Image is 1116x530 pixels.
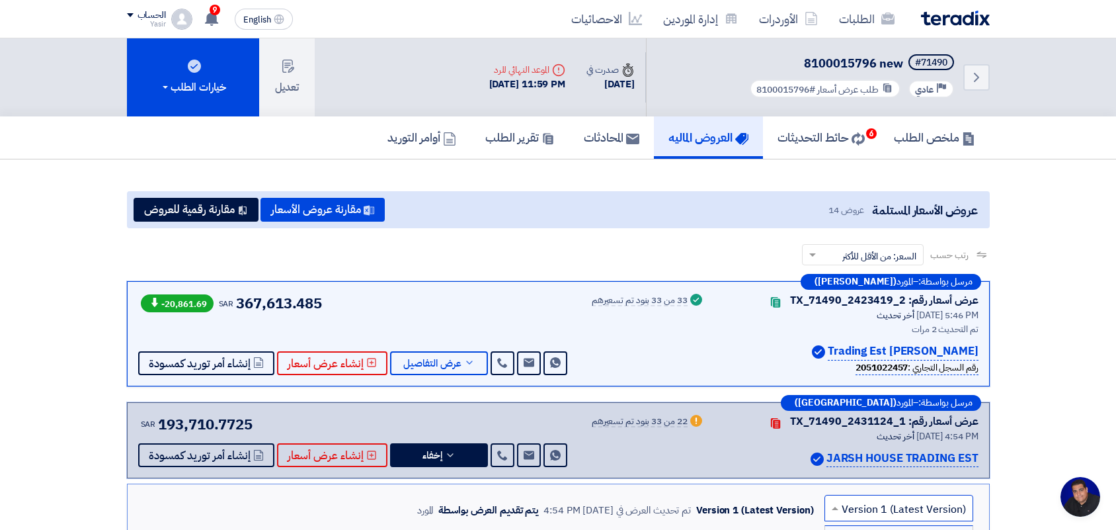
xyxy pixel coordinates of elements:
div: يتم تقديم العرض بواسطة [438,503,538,518]
h5: المحادثات [584,130,639,145]
span: 193,710.7725 [158,414,253,435]
div: عرض أسعار رقم: TX_71490_2431124_1 [790,414,978,429]
a: ملخص الطلب [879,116,990,159]
button: إخفاء [390,443,488,467]
div: Version 1 (Latest Version) [696,503,813,518]
span: 9 [210,5,220,15]
h5: العروض الماليه [668,130,748,145]
h5: ملخص الطلب [894,130,975,145]
a: تقرير الطلب [471,116,569,159]
div: Open chat [1060,477,1100,517]
button: تعديل [259,38,315,116]
a: العروض الماليه [654,116,763,159]
button: مقارنة رقمية للعروض [134,198,259,222]
span: أخر تحديث [877,429,914,443]
button: إنشاء أمر توريد كمسودة [138,443,274,467]
span: إخفاء [422,451,442,461]
a: الطلبات [828,3,905,34]
span: إنشاء عرض أسعار [288,451,364,461]
div: الموعد النهائي للرد [489,63,566,77]
a: الاحصائيات [561,3,653,34]
button: English [235,9,293,30]
span: أخر تحديث [877,308,914,322]
span: المورد [897,277,913,287]
p: JARSH HOUSE TRADING EST [826,450,978,468]
span: السعر: من الأقل للأكثر [842,249,916,263]
div: [DATE] [586,77,634,92]
span: إنشاء أمر توريد كمسودة [149,359,251,369]
span: [DATE] 5:46 PM [916,308,978,322]
span: رتب حسب [930,248,968,262]
img: Teradix logo [921,11,990,26]
span: [DATE] 4:54 PM [916,429,978,443]
span: #8100015796 [756,83,815,97]
a: الأوردرات [748,3,828,34]
span: عرض التفاصيل [403,359,461,369]
button: مقارنة عروض الأسعار [260,198,385,222]
img: Verified Account [811,453,824,466]
span: مرسل بواسطة: [918,398,973,408]
b: ([PERSON_NAME]) [815,277,897,287]
img: Verified Account [812,345,825,359]
span: 8100015796 new [804,54,903,72]
div: صدرت في [586,63,634,77]
h5: حائط التحديثات [777,130,865,145]
a: أوامر التوريد [373,116,471,159]
span: إنشاء عرض أسعار [288,359,364,369]
div: المورد [417,503,434,518]
button: خيارات الطلب [127,38,259,116]
span: إنشاء أمر توريد كمسودة [149,451,251,461]
button: إنشاء أمر توريد كمسودة [138,351,274,375]
div: خيارات الطلب [160,79,226,95]
a: إدارة الموردين [653,3,748,34]
span: 367,613.485 [236,292,322,314]
div: Yasir [127,21,166,28]
div: تم التحديث 2 مرات [721,322,978,336]
div: رقم السجل التجاري : [856,361,978,375]
span: -20,861.69 [141,294,214,312]
h5: تقرير الطلب [485,130,555,145]
span: عروض 14 [828,203,864,217]
span: طلب عرض أسعار [817,83,879,97]
span: SAR [141,418,156,430]
button: عرض التفاصيل [390,351,488,375]
h5: أوامر التوريد [387,130,456,145]
h5: 8100015796 new [747,54,957,73]
div: عرض أسعار رقم: TX_71490_2423419_2 [790,292,978,308]
div: – [781,395,981,411]
div: #71490 [915,58,947,67]
button: إنشاء عرض أسعار [277,443,387,467]
div: الحساب [138,10,166,21]
b: ([GEOGRAPHIC_DATA]) [795,398,897,408]
div: تم تحديث العرض في [DATE] 4:54 PM [543,503,691,518]
button: إنشاء عرض أسعار [277,351,387,375]
span: English [243,15,271,24]
a: المحادثات [569,116,654,159]
span: مرسل بواسطة: [918,277,973,287]
img: profile_test.png [171,9,192,30]
div: [DATE] 11:59 PM [489,77,566,92]
a: حائط التحديثات6 [763,116,879,159]
span: SAR [219,298,234,310]
p: [PERSON_NAME] Trading Est [828,343,978,361]
b: 2051022457 [856,361,908,375]
span: 6 [866,128,877,139]
div: – [801,274,981,290]
span: عادي [915,83,934,96]
div: 33 من 33 بنود تم تسعيرهم [592,296,688,306]
span: المورد [897,398,913,408]
span: عروض الأسعار المستلمة [872,201,977,219]
div: 22 من 33 بنود تم تسعيرهم [592,417,688,427]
